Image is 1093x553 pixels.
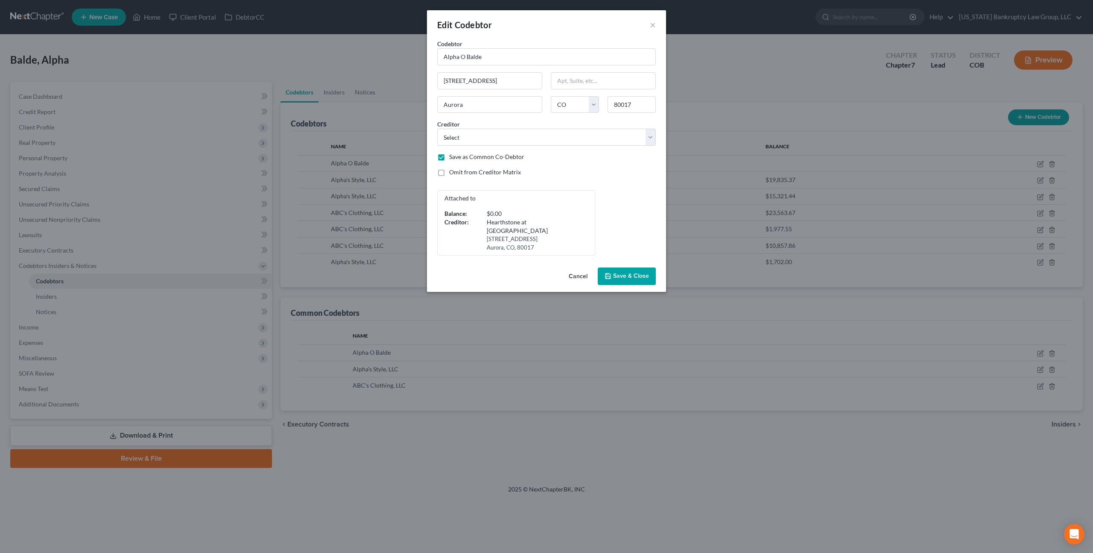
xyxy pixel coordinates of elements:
[487,235,584,243] div: [STREET_ADDRESS]
[608,96,656,113] input: Enter zip...
[444,210,467,217] strong: Balance:
[1064,524,1084,544] div: Open Intercom Messenger
[455,20,492,30] span: Codebtor
[444,218,469,226] strong: Creditor:
[487,218,584,235] div: Hearthstone at [GEOGRAPHIC_DATA]
[437,121,460,128] span: Creditor
[444,194,588,203] p: Attached to
[562,268,594,285] button: Cancel
[437,48,656,65] input: Search codebtor by name...
[487,244,505,251] span: Aurora,
[650,20,656,30] button: ×
[487,209,584,218] div: $0.00
[449,153,524,161] label: Save as Common Co-Debtor
[613,273,649,280] span: Save & Close
[517,244,534,251] span: 80017
[506,244,516,251] span: CO,
[449,168,521,176] label: Omit from Creditor Matrix
[437,20,453,30] span: Edit
[551,73,655,89] input: Apt, Suite, etc...
[438,73,542,89] input: Enter address...
[437,40,462,47] span: Codebtor
[438,97,542,113] input: Enter city...
[598,268,656,285] button: Save & Close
